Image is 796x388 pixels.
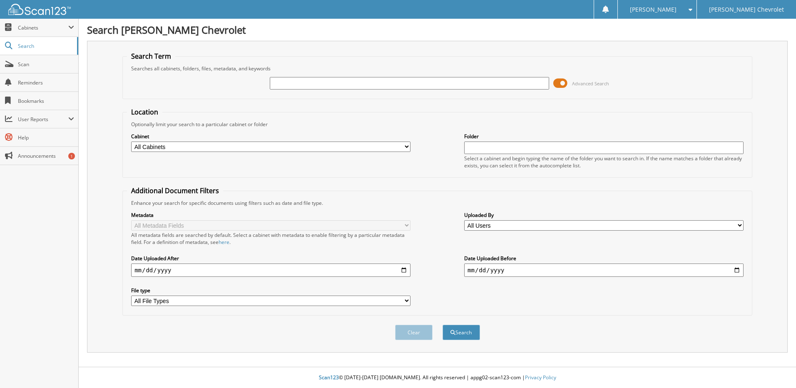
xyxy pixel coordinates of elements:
[127,199,748,206] div: Enhance your search for specific documents using filters such as date and file type.
[709,7,784,12] span: [PERSON_NAME] Chevrolet
[18,97,74,104] span: Bookmarks
[127,107,162,117] legend: Location
[319,374,339,381] span: Scan123
[464,133,744,140] label: Folder
[131,133,410,140] label: Cabinet
[18,152,74,159] span: Announcements
[18,134,74,141] span: Help
[464,264,744,277] input: end
[8,4,71,15] img: scan123-logo-white.svg
[630,7,677,12] span: [PERSON_NAME]
[131,264,410,277] input: start
[464,255,744,262] label: Date Uploaded Before
[127,186,223,195] legend: Additional Document Filters
[525,374,556,381] a: Privacy Policy
[87,23,788,37] h1: Search [PERSON_NAME] Chevrolet
[18,24,68,31] span: Cabinets
[131,231,410,246] div: All metadata fields are searched by default. Select a cabinet with metadata to enable filtering b...
[219,239,229,246] a: here
[131,255,410,262] label: Date Uploaded After
[79,368,796,388] div: © [DATE]-[DATE] [DOMAIN_NAME]. All rights reserved | appg02-scan123-com |
[464,211,744,219] label: Uploaded By
[68,153,75,159] div: 1
[18,61,74,68] span: Scan
[127,52,175,61] legend: Search Term
[18,116,68,123] span: User Reports
[127,121,748,128] div: Optionally limit your search to a particular cabinet or folder
[443,325,480,340] button: Search
[18,79,74,86] span: Reminders
[131,287,410,294] label: File type
[127,65,748,72] div: Searches all cabinets, folders, files, metadata, and keywords
[131,211,410,219] label: Metadata
[18,42,73,50] span: Search
[572,80,609,87] span: Advanced Search
[464,155,744,169] div: Select a cabinet and begin typing the name of the folder you want to search in. If the name match...
[395,325,433,340] button: Clear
